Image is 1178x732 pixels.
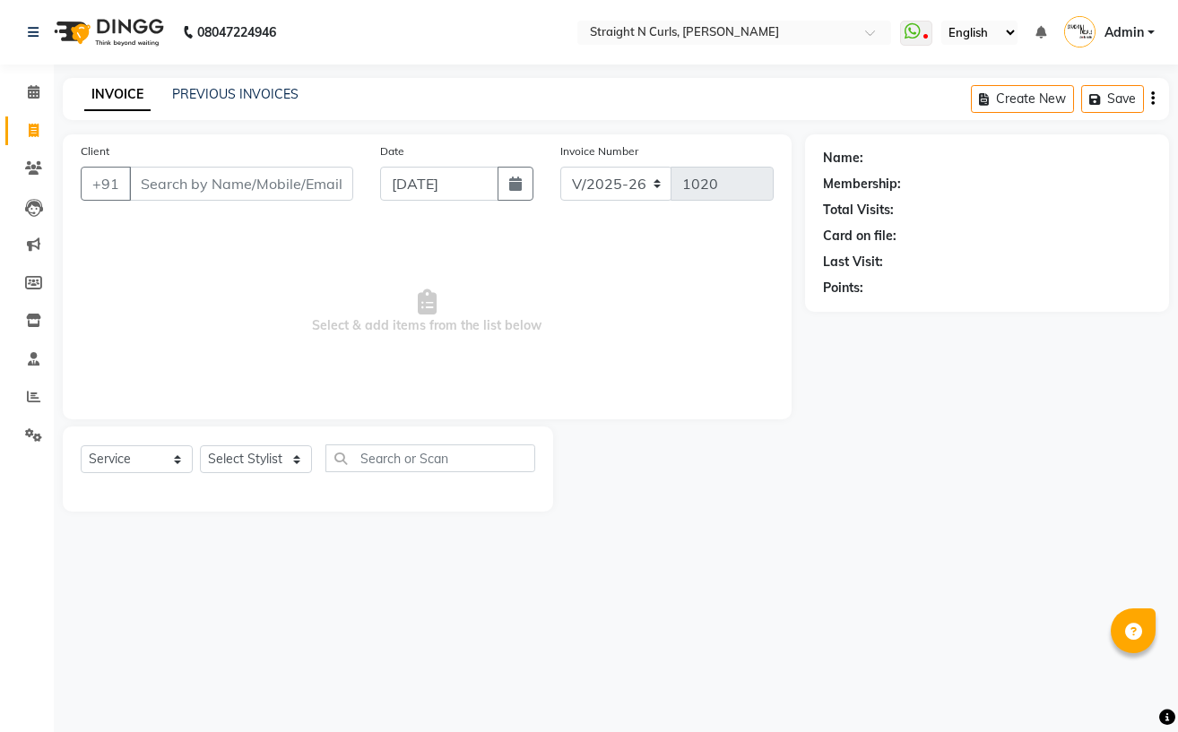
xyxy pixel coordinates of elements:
[380,143,404,159] label: Date
[560,143,638,159] label: Invoice Number
[129,167,353,201] input: Search by Name/Mobile/Email/Code
[823,227,896,245] div: Card on file:
[823,175,901,194] div: Membership:
[1104,23,1144,42] span: Admin
[84,79,151,111] a: INVOICE
[81,167,131,201] button: +91
[823,279,863,297] div: Points:
[1064,16,1096,47] img: Admin
[823,253,883,271] div: Last Visit:
[823,201,894,220] div: Total Visits:
[197,7,276,57] b: 08047224946
[1081,85,1144,113] button: Save
[1103,660,1160,714] iframe: chat widget
[81,143,109,159] label: Client
[46,7,169,57] img: logo
[971,85,1074,113] button: Create New
[325,444,535,472] input: Search or Scan
[81,222,774,401] span: Select & add items from the list below
[172,86,299,102] a: PREVIOUS INVOICES
[823,149,863,168] div: Name:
